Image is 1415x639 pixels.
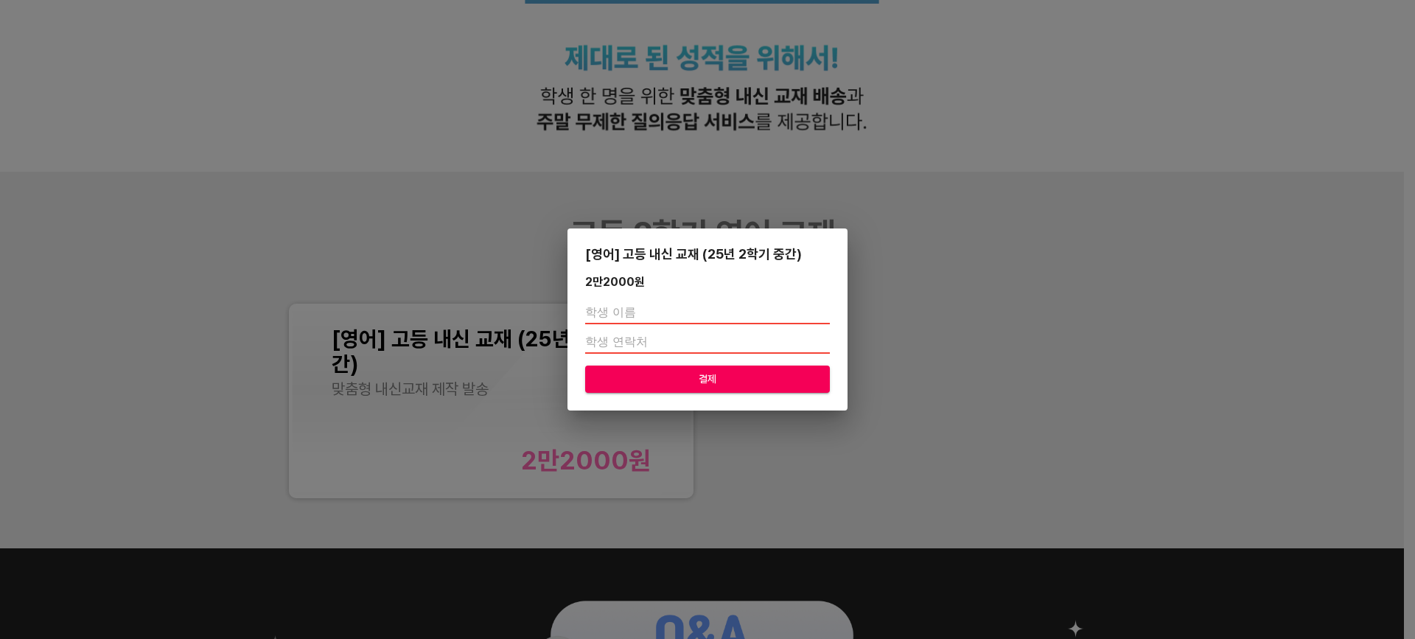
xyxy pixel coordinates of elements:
span: 결제 [597,370,818,388]
div: 2만2000 원 [585,275,645,289]
input: 학생 연락처 [585,330,830,354]
input: 학생 이름 [585,301,830,324]
div: [영어] 고등 내신 교재 (25년 2학기 중간) [585,246,830,262]
button: 결제 [585,366,830,393]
